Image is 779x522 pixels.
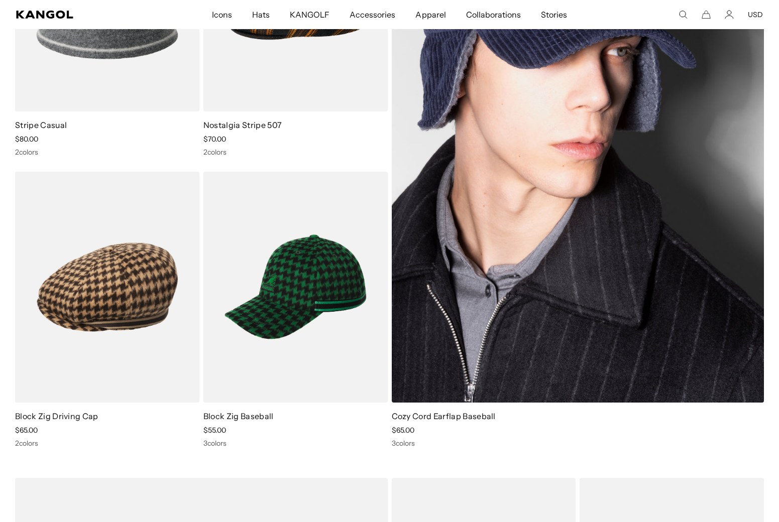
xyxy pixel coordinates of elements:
[725,10,734,19] a: Account
[15,439,199,448] div: 2 colors
[679,10,688,19] summary: Search here
[15,120,67,130] a: Stripe Casual
[702,10,711,19] button: Cart
[203,120,282,130] a: Nostalgia Stripe 507
[392,426,414,435] span: $65.00
[392,439,764,448] div: 3 colors
[203,426,226,435] span: $55.00
[15,411,98,421] a: Block Zig Driving Cap
[203,439,388,448] div: 3 colors
[203,135,226,144] span: $70.00
[16,11,140,19] a: Kangol
[203,148,388,157] div: 2 colors
[15,135,38,144] span: $80.00
[15,172,199,403] img: Block Zig Driving Cap
[203,411,274,421] a: Block Zig Baseball
[15,148,199,157] div: 2 colors
[392,411,496,421] a: Cozy Cord Earflap Baseball
[203,172,388,403] img: Block Zig Baseball
[15,426,38,435] span: $65.00
[748,10,763,19] button: USD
